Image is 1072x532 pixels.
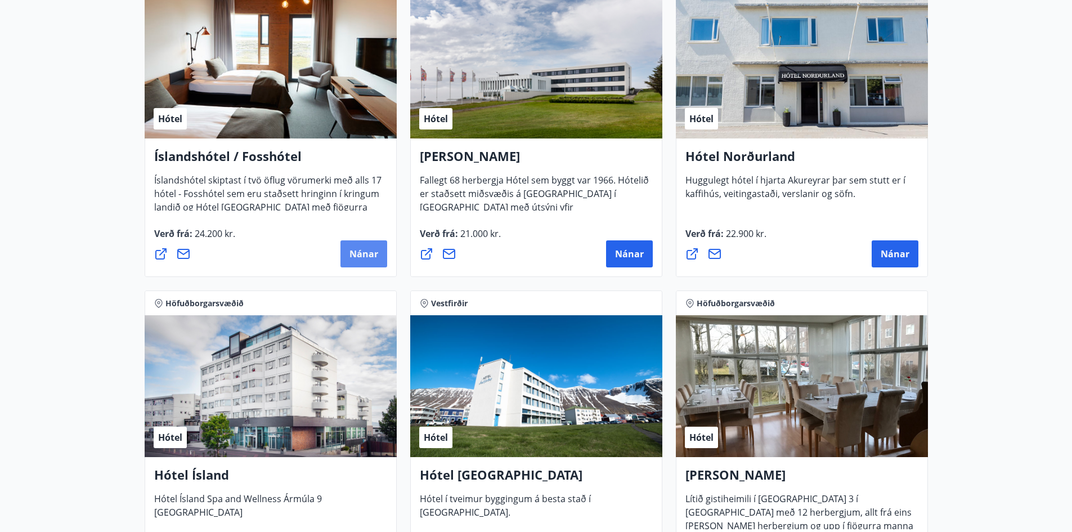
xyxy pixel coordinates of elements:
h4: Hótel [GEOGRAPHIC_DATA] [420,466,653,492]
span: Nánar [881,248,909,260]
span: Höfuðborgarsvæðið [165,298,244,309]
button: Nánar [340,240,387,267]
h4: Hótel Ísland [154,466,387,492]
span: Huggulegt hótel í hjarta Akureyrar þar sem stutt er í kaffihús, veitingastaði, verslanir og söfn. [685,174,905,209]
span: Hótel [424,431,448,444]
span: Vestfirðir [431,298,468,309]
span: Hótel í tveimur byggingum á besta stað í [GEOGRAPHIC_DATA]. [420,493,591,527]
span: 24.200 kr. [192,227,235,240]
h4: [PERSON_NAME] [420,147,653,173]
span: Fallegt 68 herbergja Hótel sem byggt var 1966. Hótelið er staðsett miðsvæðis á [GEOGRAPHIC_DATA] ... [420,174,649,236]
h4: [PERSON_NAME] [685,466,918,492]
h4: Íslandshótel / Fosshótel [154,147,387,173]
button: Nánar [872,240,918,267]
span: 21.000 kr. [458,227,501,240]
span: Höfuðborgarsvæðið [697,298,775,309]
span: Hótel Ísland Spa and Wellness Ármúla 9 [GEOGRAPHIC_DATA] [154,493,322,527]
span: Verð frá : [154,227,235,249]
span: Íslandshótel skiptast í tvö öflug vörumerki með alls 17 hótel - Fosshótel sem eru staðsett hringi... [154,174,382,236]
button: Nánar [606,240,653,267]
span: Verð frá : [420,227,501,249]
span: Nánar [349,248,378,260]
span: Hótel [689,431,714,444]
span: Nánar [615,248,644,260]
span: Verð frá : [685,227,766,249]
span: Hótel [689,113,714,125]
span: Hótel [424,113,448,125]
h4: Hótel Norðurland [685,147,918,173]
span: Hótel [158,431,182,444]
span: 22.900 kr. [724,227,766,240]
span: Hótel [158,113,182,125]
